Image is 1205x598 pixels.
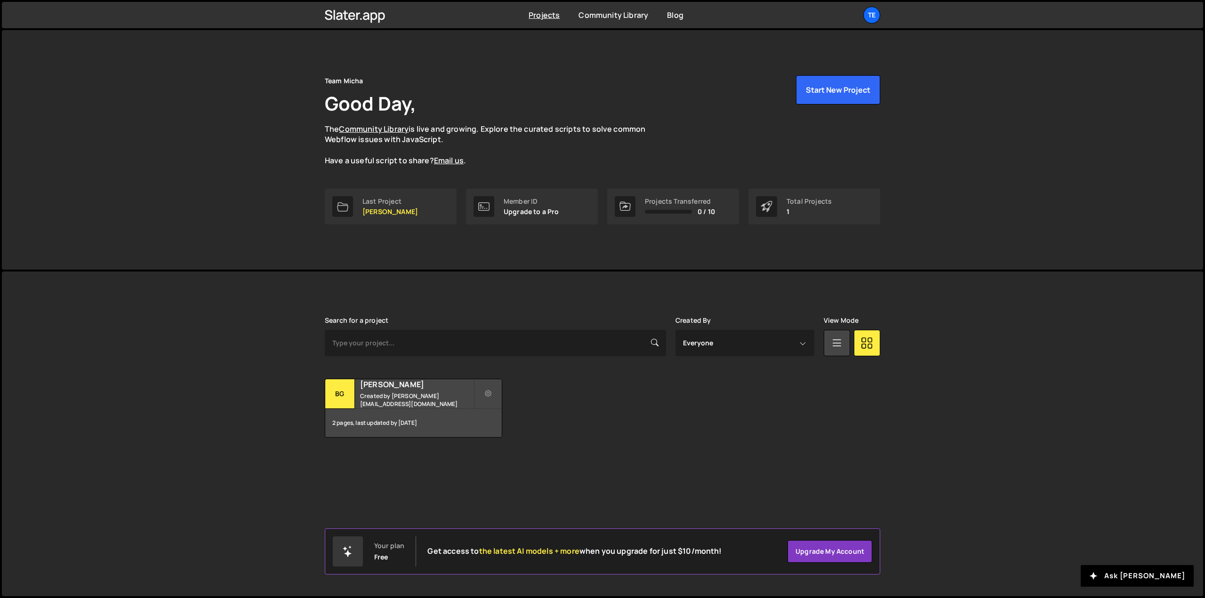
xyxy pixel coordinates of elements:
p: [PERSON_NAME] [362,208,418,215]
label: View Mode [824,317,859,324]
div: Projects Transferred [645,198,715,205]
h2: Get access to when you upgrade for just $10/month! [427,547,722,556]
div: Your plan [374,542,404,550]
a: Community Library [578,10,648,20]
a: Upgrade my account [787,540,872,563]
a: Last Project [PERSON_NAME] [325,189,457,224]
a: BG [PERSON_NAME] Created by [PERSON_NAME][EMAIL_ADDRESS][DOMAIN_NAME] 2 pages, last updated by [D... [325,379,502,438]
p: 1 [787,208,832,215]
a: Email us [434,155,464,166]
div: Total Projects [787,198,832,205]
span: 0 / 10 [698,208,715,215]
button: Start New Project [796,75,880,104]
div: Member ID [504,198,559,205]
input: Type your project... [325,330,666,356]
label: Created By [675,317,711,324]
div: 2 pages, last updated by [DATE] [325,409,502,437]
button: Ask [PERSON_NAME] [1081,565,1194,587]
a: Community Library [339,124,409,134]
div: BG [325,379,355,409]
a: Blog [667,10,683,20]
small: Created by [PERSON_NAME][EMAIL_ADDRESS][DOMAIN_NAME] [360,392,474,408]
div: Team Micha [325,75,363,87]
a: Projects [529,10,560,20]
a: Te [863,7,880,24]
div: Last Project [362,198,418,205]
h1: Good Day, [325,90,416,116]
label: Search for a project [325,317,388,324]
h2: [PERSON_NAME] [360,379,474,390]
span: the latest AI models + more [479,546,579,556]
p: The is live and growing. Explore the curated scripts to solve common Webflow issues with JavaScri... [325,124,664,166]
div: Free [374,553,388,561]
p: Upgrade to a Pro [504,208,559,215]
